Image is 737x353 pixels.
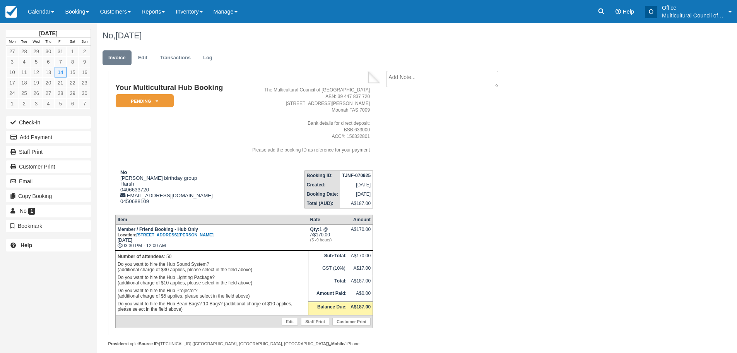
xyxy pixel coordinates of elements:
[310,238,347,242] em: (5 -9 hours)
[67,38,79,46] th: Sat
[20,208,27,214] span: No
[79,88,91,98] a: 30
[308,289,349,302] th: Amount Paid:
[30,57,42,67] a: 5
[308,302,349,315] th: Balance Due:
[332,318,371,325] a: Customer Print
[30,98,42,109] a: 3
[349,251,373,263] td: A$170.00
[5,6,17,18] img: checkfront-main-nav-mini-logo.png
[55,57,67,67] a: 7
[304,199,340,208] th: Total (AUD):
[308,276,349,288] th: Total:
[282,318,298,325] a: Edit
[115,84,235,92] h1: Your Multicultural Hub Booking
[30,67,42,77] a: 12
[42,67,54,77] a: 13
[6,190,91,202] button: Copy Booking
[108,341,380,347] div: droplet [TECHNICAL_ID] ([GEOGRAPHIC_DATA], [GEOGRAPHIC_DATA], [GEOGRAPHIC_DATA]) / iPhone
[18,77,30,88] a: 18
[42,88,54,98] a: 27
[42,46,54,57] a: 30
[18,67,30,77] a: 11
[6,57,18,67] a: 3
[42,57,54,67] a: 6
[6,116,91,129] button: Check-in
[349,276,373,288] td: A$187.00
[79,77,91,88] a: 23
[308,263,349,276] td: GST (10%):
[304,170,340,180] th: Booking ID:
[328,341,344,346] strong: Mobile
[108,341,126,346] strong: Provider:
[67,88,79,98] a: 29
[308,251,349,263] th: Sub-Total:
[55,46,67,57] a: 31
[238,87,370,153] address: The Multicultural Council of [GEOGRAPHIC_DATA] ABN: 39 447 837 720 [STREET_ADDRESS][PERSON_NAME] ...
[351,227,371,238] div: A$170.00
[116,31,142,40] span: [DATE]
[18,46,30,57] a: 28
[349,263,373,276] td: A$17.00
[67,98,79,109] a: 6
[622,9,634,15] span: Help
[30,46,42,57] a: 29
[616,9,621,14] i: Help
[340,189,373,199] td: [DATE]
[645,6,657,18] div: O
[118,227,214,238] strong: Member / Friend Booking - Hub Only
[304,180,340,189] th: Created:
[6,88,18,98] a: 24
[115,215,308,224] th: Item
[340,180,373,189] td: [DATE]
[304,189,340,199] th: Booking Date:
[67,46,79,57] a: 1
[308,215,349,224] th: Rate
[349,289,373,302] td: A$0.00
[67,77,79,88] a: 22
[79,38,91,46] th: Sun
[115,224,308,250] td: [DATE] 03:30 PM - 12:00 AM
[30,88,42,98] a: 26
[103,50,132,65] a: Invoice
[28,208,36,215] span: 1
[30,77,42,88] a: 19
[340,199,373,208] td: A$187.00
[6,205,91,217] a: No 1
[118,287,306,300] p: Do you want to hire the Hub Projector? (additional charge of $5 applies, please select in the fie...
[55,67,67,77] a: 14
[79,57,91,67] a: 9
[6,175,91,188] button: Email
[55,77,67,88] a: 21
[6,160,91,173] a: Customer Print
[79,46,91,57] a: 2
[197,50,218,65] a: Log
[118,232,214,237] small: Location:
[18,98,30,109] a: 2
[120,169,127,175] strong: No
[79,98,91,109] a: 7
[79,67,91,77] a: 16
[6,131,91,143] button: Add Payment
[18,57,30,67] a: 4
[115,169,235,204] div: [PERSON_NAME] birthday group Harsh 0406633720 [EMAIL_ADDRESS][DOMAIN_NAME] 0450688109
[6,220,91,232] button: Bookmark
[103,31,644,40] h1: No,
[115,94,171,108] a: Pending
[662,4,724,12] p: Office
[351,304,371,310] strong: A$187.00
[42,38,54,46] th: Thu
[310,227,320,232] strong: Qty
[301,318,329,325] a: Staff Print
[116,94,174,108] em: Pending
[118,300,306,313] p: Do you want to hire the Hub Bean Bags? 10 Bags? (additional charge of $10 applies, please select ...
[154,50,197,65] a: Transactions
[6,77,18,88] a: 17
[118,260,306,274] p: Do you want to hire the Hub Sound System? (additional charge of $30 applies, please select in the...
[67,67,79,77] a: 15
[42,98,54,109] a: 4
[18,88,30,98] a: 25
[662,12,724,19] p: Multicultural Council of [GEOGRAPHIC_DATA]
[67,57,79,67] a: 8
[55,88,67,98] a: 28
